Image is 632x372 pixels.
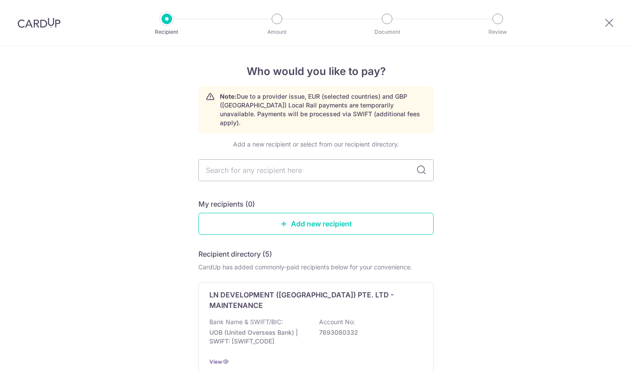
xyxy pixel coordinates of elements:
[220,93,237,100] strong: Note:
[355,28,420,36] p: Document
[198,64,434,79] h4: Who would you like to pay?
[209,290,412,311] p: LN DEVELOPMENT ([GEOGRAPHIC_DATA]) PTE. LTD - MAINTENANCE
[319,328,417,337] p: 7693080332
[465,28,530,36] p: Review
[198,213,434,235] a: Add new recipient
[209,358,222,365] a: View
[244,28,309,36] p: Amount
[209,318,283,326] p: Bank Name & SWIFT/BIC:
[198,249,272,259] h5: Recipient directory (5)
[198,263,434,272] div: CardUp has added commonly-paid recipients below for your convenience.
[209,328,308,346] p: UOB (United Overseas Bank) | SWIFT: [SWIFT_CODE]
[198,199,255,209] h5: My recipients (0)
[198,159,434,181] input: Search for any recipient here
[198,140,434,149] div: Add a new recipient or select from our recipient directory.
[18,18,61,28] img: CardUp
[319,318,355,326] p: Account No:
[220,92,426,127] p: Due to a provider issue, EUR (selected countries) and GBP ([GEOGRAPHIC_DATA]) Local Rail payments...
[134,28,199,36] p: Recipient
